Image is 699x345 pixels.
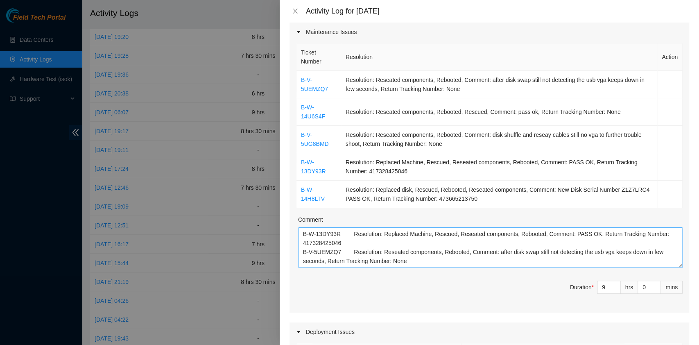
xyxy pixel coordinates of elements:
[341,98,657,126] td: Resolution: Reseated components, Rebooted, Rescued, Comment: pass ok, Return Tracking Number: None
[290,322,689,341] div: Deployment Issues
[341,153,657,181] td: Resolution: Replaced Machine, Rescued, Reseated components, Rebooted, Comment: PASS OK, Return Tr...
[301,186,325,202] a: B-W-14H8LTV
[290,7,301,15] button: Close
[301,77,328,92] a: B-V-5UEMZQ7
[296,30,301,34] span: caret-right
[296,329,301,334] span: caret-right
[292,8,299,14] span: close
[570,283,594,292] div: Duration
[341,71,657,98] td: Resolution: Reseated components, Rebooted, Comment: after disk swap still not detecting the usb v...
[298,215,323,224] label: Comment
[301,132,329,147] a: B-V-5UG8BMD
[301,159,326,175] a: B-W-13DY93R
[341,43,657,71] th: Resolution
[341,126,657,153] td: Resolution: Reseated components, Rebooted, Comment: disk shuffle and reseay cables still no vga t...
[301,104,325,120] a: B-W-14U6S4F
[661,281,683,294] div: mins
[290,23,689,41] div: Maintenance Issues
[341,181,657,208] td: Resolution: Replaced disk, Rescued, Rebooted, Reseated components, Comment: New Disk Serial Numbe...
[621,281,638,294] div: hrs
[657,43,683,71] th: Action
[296,43,341,71] th: Ticket Number
[298,227,683,268] textarea: Comment
[306,7,689,16] div: Activity Log for [DATE]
